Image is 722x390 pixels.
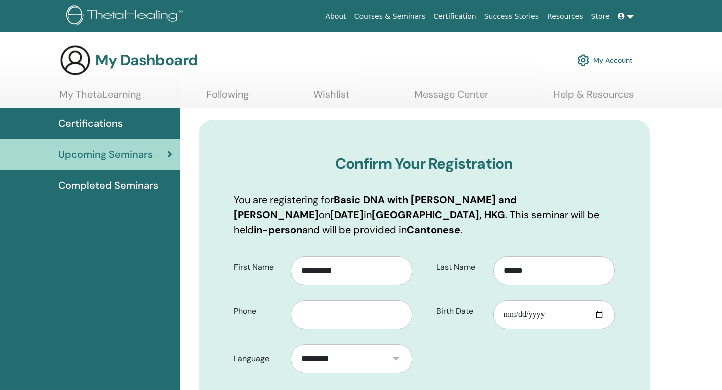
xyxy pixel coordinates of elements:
[350,7,430,26] a: Courses & Seminars
[429,258,493,277] label: Last Name
[330,208,364,221] b: [DATE]
[543,7,587,26] a: Resources
[480,7,543,26] a: Success Stories
[58,116,123,131] span: Certifications
[234,193,517,221] b: Basic DNA with [PERSON_NAME] and [PERSON_NAME]
[66,5,186,28] img: logo.png
[226,349,291,368] label: Language
[254,223,302,236] b: in-person
[58,178,158,193] span: Completed Seminars
[58,147,153,162] span: Upcoming Seminars
[226,302,291,321] label: Phone
[372,208,505,221] b: [GEOGRAPHIC_DATA], HKG
[234,192,615,237] p: You are registering for on in . This seminar will be held and will be provided in .
[226,258,291,277] label: First Name
[206,88,249,108] a: Following
[577,52,589,69] img: cog.svg
[313,88,350,108] a: Wishlist
[95,51,198,69] h3: My Dashboard
[577,49,633,71] a: My Account
[553,88,634,108] a: Help & Resources
[234,155,615,173] h3: Confirm Your Registration
[59,44,91,76] img: generic-user-icon.jpg
[429,302,493,321] label: Birth Date
[414,88,488,108] a: Message Center
[587,7,614,26] a: Store
[59,88,141,108] a: My ThetaLearning
[407,223,460,236] b: Cantonese
[321,7,350,26] a: About
[429,7,480,26] a: Certification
